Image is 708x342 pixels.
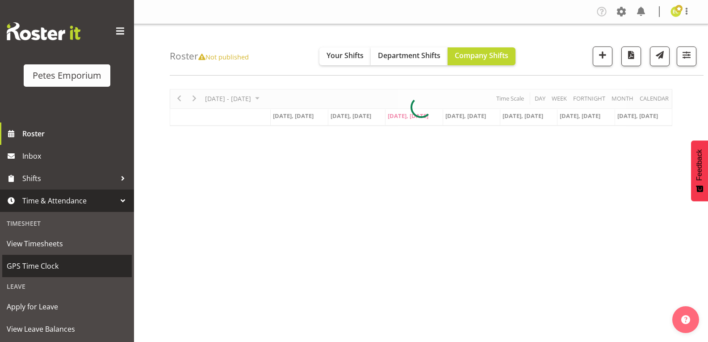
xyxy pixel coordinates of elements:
[677,46,696,66] button: Filter Shifts
[198,52,249,61] span: Not published
[22,127,130,140] span: Roster
[7,259,127,273] span: GPS Time Clock
[2,232,132,255] a: View Timesheets
[2,255,132,277] a: GPS Time Clock
[22,172,116,185] span: Shifts
[650,46,670,66] button: Send a list of all shifts for the selected filtered period to all rostered employees.
[448,47,515,65] button: Company Shifts
[378,51,440,60] span: Department Shifts
[2,277,132,296] div: Leave
[33,69,101,82] div: Petes Emporium
[455,51,508,60] span: Company Shifts
[22,194,116,207] span: Time & Attendance
[22,149,130,163] span: Inbox
[7,237,127,250] span: View Timesheets
[7,300,127,313] span: Apply for Leave
[7,22,80,40] img: Rosterit website logo
[170,51,249,61] h4: Roster
[2,296,132,318] a: Apply for Leave
[691,140,708,201] button: Feedback - Show survey
[670,6,681,17] img: emma-croft7499.jpg
[2,318,132,340] a: View Leave Balances
[695,149,704,181] span: Feedback
[371,47,448,65] button: Department Shifts
[327,51,364,60] span: Your Shifts
[319,47,371,65] button: Your Shifts
[7,322,127,336] span: View Leave Balances
[2,214,132,232] div: Timesheet
[681,315,690,324] img: help-xxl-2.png
[593,46,612,66] button: Add a new shift
[621,46,641,66] button: Download a PDF of the roster according to the set date range.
